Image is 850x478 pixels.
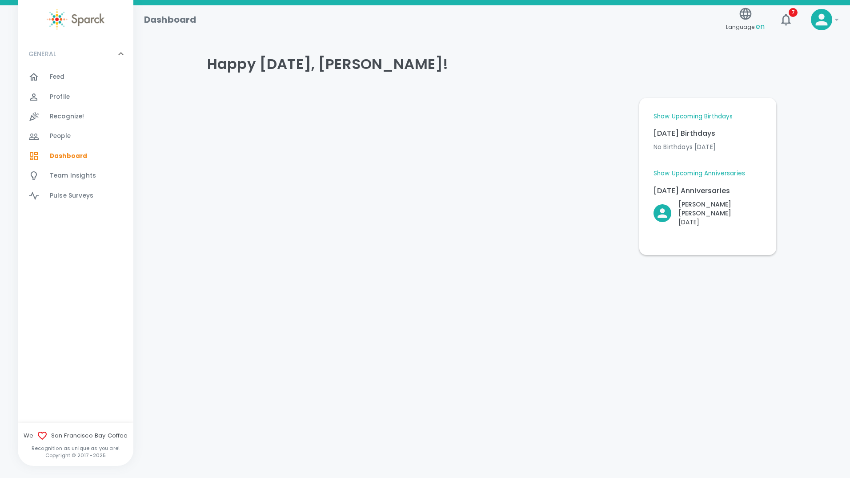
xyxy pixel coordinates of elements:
p: No Birthdays [DATE] [654,142,762,151]
button: Click to Recognize! [654,200,762,227]
p: [DATE] Anniversaries [654,186,762,196]
a: Show Upcoming Anniversaries [654,169,745,178]
span: Pulse Surveys [50,191,93,200]
button: Language:en [722,4,768,36]
span: Language: [726,21,765,33]
span: We San Francisco Bay Coffee [18,430,133,441]
p: Copyright © 2017 - 2025 [18,452,133,459]
a: Feed [18,67,133,87]
p: [DATE] Birthdays [654,128,762,139]
span: Profile [50,93,70,101]
a: Pulse Surveys [18,186,133,206]
span: en [756,21,765,32]
div: GENERAL [18,67,133,209]
img: Sparck logo [47,9,104,30]
span: People [50,132,71,141]
a: Profile [18,87,133,107]
a: Dashboard [18,146,133,166]
a: Team Insights [18,166,133,186]
div: Click to Recognize! [646,193,762,227]
h1: Dashboard [144,12,196,27]
span: Team Insights [50,171,96,180]
div: GENERAL [18,41,133,67]
a: Show Upcoming Birthdays [654,112,733,121]
a: Sparck logo [18,9,133,30]
a: People [18,126,133,146]
h4: Happy [DATE], [PERSON_NAME]! [207,55,776,73]
button: 7 [775,9,797,30]
p: [DATE] [678,218,762,227]
span: Feed [50,73,65,81]
p: [PERSON_NAME] [PERSON_NAME] [678,200,762,218]
p: GENERAL [28,49,56,58]
span: 7 [789,8,798,17]
span: Dashboard [50,152,87,161]
a: Recognize! [18,107,133,126]
span: Recognize! [50,112,84,121]
p: Recognition as unique as you are! [18,445,133,452]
